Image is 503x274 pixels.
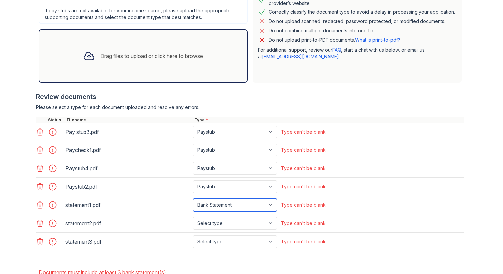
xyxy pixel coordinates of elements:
div: Type can't be blank [281,220,326,227]
div: Review documents [36,92,464,101]
div: statement1.pdf [65,200,190,210]
div: Type [193,117,464,123]
div: Type can't be blank [281,238,326,245]
div: Do not upload scanned, redacted, password protected, or modified documents. [269,17,445,25]
p: Do not upload print-to-PDF documents. [269,37,400,43]
div: Paycheck1.pdf [65,145,190,155]
a: What is print-to-pdf? [355,37,400,43]
a: FAQ [332,47,341,53]
div: Correctly classify the document type to avoid a delay in processing your application. [269,8,455,16]
div: Please select a type for each document uploaded and resolve any errors. [36,104,464,111]
a: [EMAIL_ADDRESS][DOMAIN_NAME] [262,54,339,59]
div: Type can't be blank [281,183,326,190]
div: Pay stub3.pdf [65,127,190,137]
div: Type can't be blank [281,147,326,153]
div: statement2.pdf [65,218,190,229]
div: Drag files to upload or click here to browse [100,52,203,60]
div: Type can't be blank [281,165,326,172]
div: Status [47,117,65,123]
div: Paystub2.pdf [65,181,190,192]
div: Type can't be blank [281,202,326,208]
div: Paystub4.pdf [65,163,190,174]
div: statement3.pdf [65,236,190,247]
div: Do not combine multiple documents into one file. [269,27,376,35]
div: Filename [65,117,193,123]
p: For additional support, review our , start a chat with us below, or email us at [258,47,456,60]
div: Type can't be blank [281,129,326,135]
